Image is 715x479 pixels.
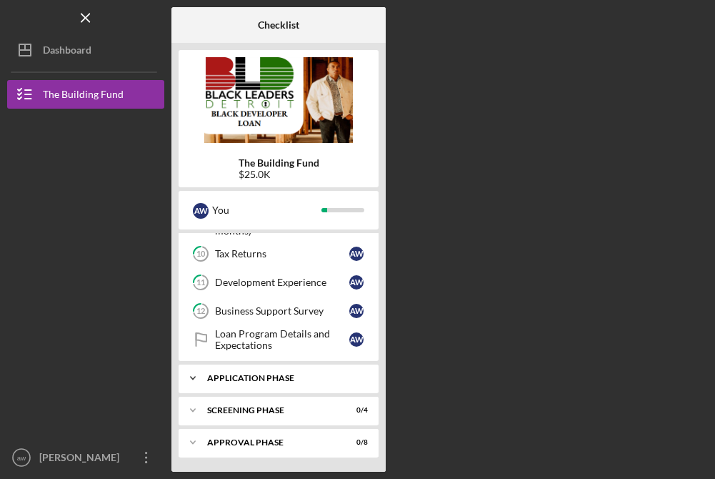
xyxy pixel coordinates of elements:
tspan: 12 [196,307,205,316]
button: aw[PERSON_NAME] [7,443,164,472]
div: [PERSON_NAME] [36,443,129,475]
text: aw [17,454,26,462]
div: Screening Phase [207,406,332,415]
div: a w [349,304,364,318]
a: 11Development Experienceaw [186,268,371,297]
div: Tax Returns [215,248,349,260]
div: Approval Phase [207,438,332,447]
div: Dashboard [43,36,91,68]
div: 0 / 4 [342,406,368,415]
div: $25.0K [239,169,319,180]
div: Development Experience [215,277,349,288]
div: The Building Fund [43,80,124,112]
div: a w [349,247,364,261]
div: a w [349,332,364,347]
div: 0 / 8 [342,438,368,447]
button: Dashboard [7,36,164,64]
a: Loan Program Details and Expectationsaw [186,325,371,354]
b: The Building Fund [239,157,319,169]
a: 10Tax Returnsaw [186,239,371,268]
b: Checklist [258,19,299,31]
div: Application Phase [207,374,361,382]
button: The Building Fund [7,80,164,109]
div: Business Support Survey [215,305,349,317]
tspan: 11 [196,278,205,287]
div: Loan Program Details and Expectations [215,328,349,351]
div: You [212,198,321,222]
div: a w [349,275,364,290]
div: a w [193,203,209,219]
a: 12Business Support Surveyaw [186,297,371,325]
tspan: 10 [196,250,206,259]
img: Product logo [179,57,379,143]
